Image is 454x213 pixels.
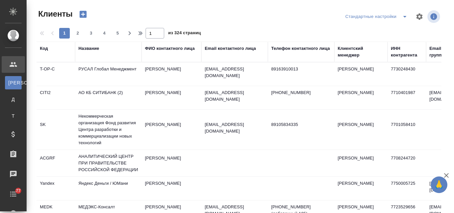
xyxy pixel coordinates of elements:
td: 7750005725 [388,177,426,200]
p: [PHONE_NUMBER] [271,89,331,96]
p: [EMAIL_ADDRESS][DOMAIN_NAME] [205,66,265,79]
button: 3 [86,28,96,39]
td: [PERSON_NAME] [142,177,201,200]
td: [PERSON_NAME] [142,86,201,109]
td: Yandex [37,177,75,200]
button: 4 [99,28,110,39]
td: T-OP-C [37,62,75,86]
span: 🙏 [433,178,445,192]
span: 4 [99,30,110,37]
span: Д [8,96,18,103]
td: [PERSON_NAME] [142,118,201,141]
td: CITI2 [37,86,75,109]
td: [PERSON_NAME] [334,86,388,109]
td: 7710401987 [388,86,426,109]
td: [PERSON_NAME] [334,177,388,200]
a: 77 [2,186,25,202]
button: 2 [72,28,83,39]
div: split button [344,11,411,22]
div: ФИО контактного лица [145,45,195,52]
p: 89105834335 [271,121,331,128]
div: ИНН контрагента [391,45,423,58]
td: Яндекс Деньги / ЮМани [75,177,142,200]
td: 7708244720 [388,152,426,175]
div: Название [78,45,99,52]
p: [EMAIL_ADDRESS][DOMAIN_NAME] [205,89,265,103]
td: АНАЛИТИЧЕСКИЙ ЦЕНТР ПРИ ПРАВИТЕЛЬСТВЕ РОССИЙСКОЙ ФЕДЕРАЦИИ [75,150,142,176]
td: 7730248430 [388,62,426,86]
td: 7701058410 [388,118,426,141]
td: АО КБ СИТИБАНК (2) [75,86,142,109]
span: Т [8,113,18,119]
p: 89163910013 [271,66,331,72]
span: 3 [86,30,96,37]
a: Д [5,93,22,106]
td: ACGRF [37,152,75,175]
a: [PERSON_NAME] [5,76,22,89]
span: 77 [12,187,25,194]
div: Код [40,45,48,52]
td: [PERSON_NAME] [334,118,388,141]
td: [PERSON_NAME] [334,62,388,86]
span: Посмотреть информацию [427,10,441,23]
span: из 324 страниц [168,29,201,39]
div: Email контактного лица [205,45,256,52]
td: [PERSON_NAME] [142,152,201,175]
span: 2 [72,30,83,37]
span: Клиенты [37,9,72,19]
p: [EMAIL_ADDRESS][DOMAIN_NAME] [205,121,265,135]
td: [PERSON_NAME] [142,62,201,86]
div: Клиентский менеджер [338,45,384,58]
a: Т [5,109,22,123]
td: Некоммерческая организация Фонд развития Центра разработки и коммерциализации новых технологий [75,110,142,150]
span: [PERSON_NAME] [8,79,18,86]
td: [PERSON_NAME] [334,152,388,175]
td: РУСАЛ Глобал Менеджмент [75,62,142,86]
button: 🙏 [431,176,447,193]
span: 5 [112,30,123,37]
div: Телефон контактного лица [271,45,330,52]
td: SK [37,118,75,141]
span: Настроить таблицу [411,9,427,25]
button: 5 [112,28,123,39]
button: Создать [75,9,91,20]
